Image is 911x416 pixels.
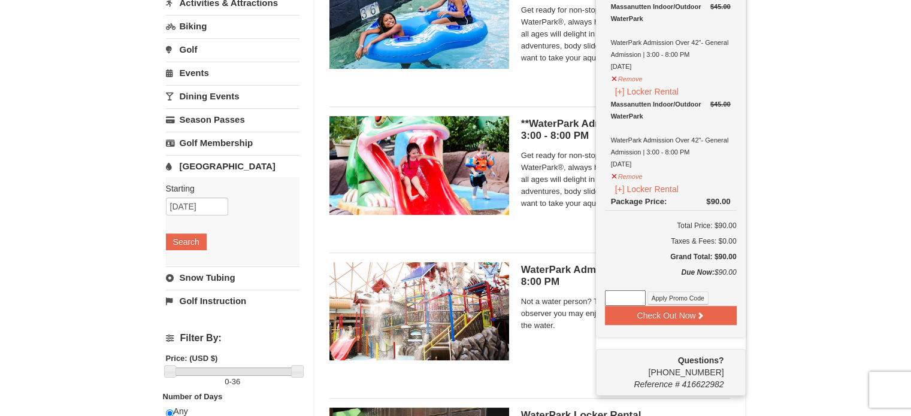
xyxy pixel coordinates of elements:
h6: Total Price: $90.00 [605,220,737,232]
h4: Filter By: [166,333,299,344]
button: Check Out Now [605,306,737,325]
a: Golf Membership [166,132,299,154]
div: $90.00 [605,266,737,290]
a: Season Passes [166,108,299,130]
div: WaterPark Admission Over 42"- General Admission | 3:00 - 8:00 PM [DATE] [611,1,731,72]
del: $45.00 [710,3,731,10]
button: [+] Locker Rental [611,85,683,98]
a: Golf Instruction [166,290,299,312]
a: Snow Tubing [166,266,299,289]
div: Massanutten Indoor/Outdoor WaterPark [611,1,731,25]
label: - [166,376,299,388]
button: Remove [611,70,643,85]
button: Search [166,233,207,250]
h5: **WaterPark Admission - Under 42” Tall | 3:00 - 8:00 PM [521,118,731,142]
h5: WaterPark Admission- Observer | 3:00 - 8:00 PM [521,264,731,288]
div: Massanutten Indoor/Outdoor WaterPark [611,98,731,122]
div: Taxes & Fees: $0.00 [605,235,737,247]
span: 416622982 [682,379,724,389]
button: Apply Promo Code [647,291,709,305]
span: [PHONE_NUMBER] [605,354,724,377]
a: [GEOGRAPHIC_DATA] [166,155,299,177]
span: 0 [225,377,229,386]
span: Package Price: [611,197,667,206]
button: Remove [611,168,643,183]
a: Biking [166,15,299,37]
div: $90.00 [706,196,730,208]
span: Get ready for non-stop thrills at the Massanutten WaterPark®, always heated to 84° Fahrenheit. Ch... [521,4,731,64]
div: WaterPark Admission Over 42"- General Admission | 3:00 - 8:00 PM [DATE] [611,98,731,170]
h5: Grand Total: $90.00 [605,251,737,263]
img: 6619917-1066-60f46fa6.jpg [329,262,509,360]
strong: Price: (USD $) [166,354,218,363]
strong: Due Now: [681,268,714,277]
a: Golf [166,38,299,60]
label: Starting [166,183,290,195]
img: 6619917-1062-d161e022.jpg [329,116,509,214]
button: [+] Locker Rental [611,183,683,196]
strong: Questions? [677,356,724,365]
span: 36 [232,377,240,386]
span: Reference # [634,379,679,389]
strong: Number of Days [163,392,223,401]
span: Not a water person? Then this ticket is just for you. As an observer you may enjoy the WaterPark ... [521,296,731,332]
a: Events [166,62,299,84]
a: Dining Events [166,85,299,107]
del: $45.00 [710,101,731,108]
span: Get ready for non-stop thrills at the Massanutten WaterPark®, always heated to 84° Fahrenheit. Ch... [521,150,731,209]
